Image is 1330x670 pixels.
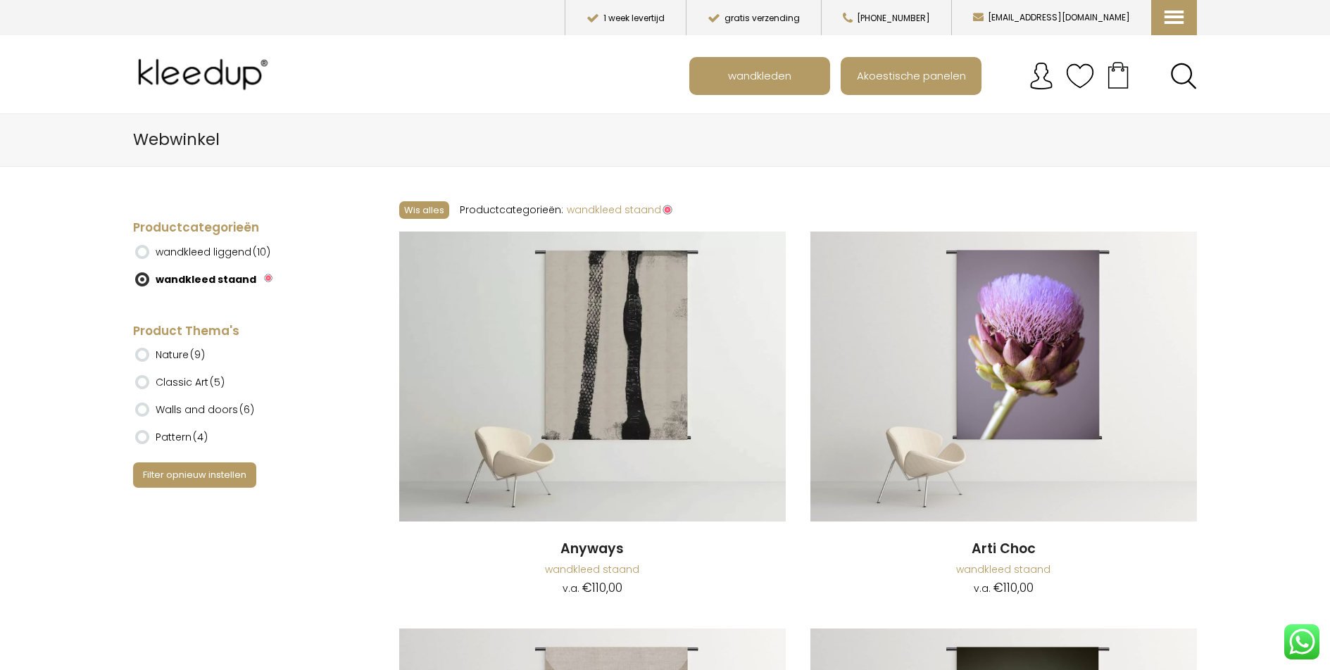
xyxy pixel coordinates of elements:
img: Kleedup [133,46,278,103]
a: Arti Choc [810,540,1197,559]
label: Classic Art [156,370,225,394]
a: Your cart [1094,57,1142,92]
a: wandkleed staand [545,562,639,576]
a: wandkleed staand [567,203,672,217]
img: verlanglijstje.svg [1066,62,1094,90]
li: Productcategorieën: [460,198,563,221]
button: Filter opnieuw instellen [133,462,256,487]
span: v.a. [974,581,991,595]
label: Nature [156,343,205,367]
span: wandkleden [720,62,799,89]
label: wandkleed staand [156,267,256,291]
span: (6) [239,403,254,417]
a: Anyways [399,232,786,524]
h4: Product Thema's [133,323,346,340]
button: Wis alles [399,201,449,219]
a: wandkleed staand [956,562,1050,576]
span: Webwinkel [133,128,220,151]
img: account.svg [1027,62,1055,90]
span: (9) [190,348,205,362]
bdi: 110,00 [582,579,622,596]
span: € [582,579,592,596]
span: Akoestische panelen [849,62,974,89]
span: (10) [253,245,270,259]
a: wandkleden [691,58,829,94]
label: Walls and doors [156,398,254,422]
img: Verwijderen [264,274,272,282]
img: Anyways [399,232,786,522]
h4: Productcategorieën [133,220,346,236]
a: Anyways [399,540,786,559]
nav: Main menu [689,57,1207,95]
img: Arti Choc [810,232,1197,522]
label: Pattern [156,425,208,449]
span: (5) [210,375,225,389]
span: € [993,579,1003,596]
a: Akoestische panelen [842,58,980,94]
bdi: 110,00 [993,579,1034,596]
span: (4) [193,430,208,444]
a: Search [1170,63,1197,89]
label: wandkleed liggend [156,240,270,264]
span: v.a. [563,581,579,595]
